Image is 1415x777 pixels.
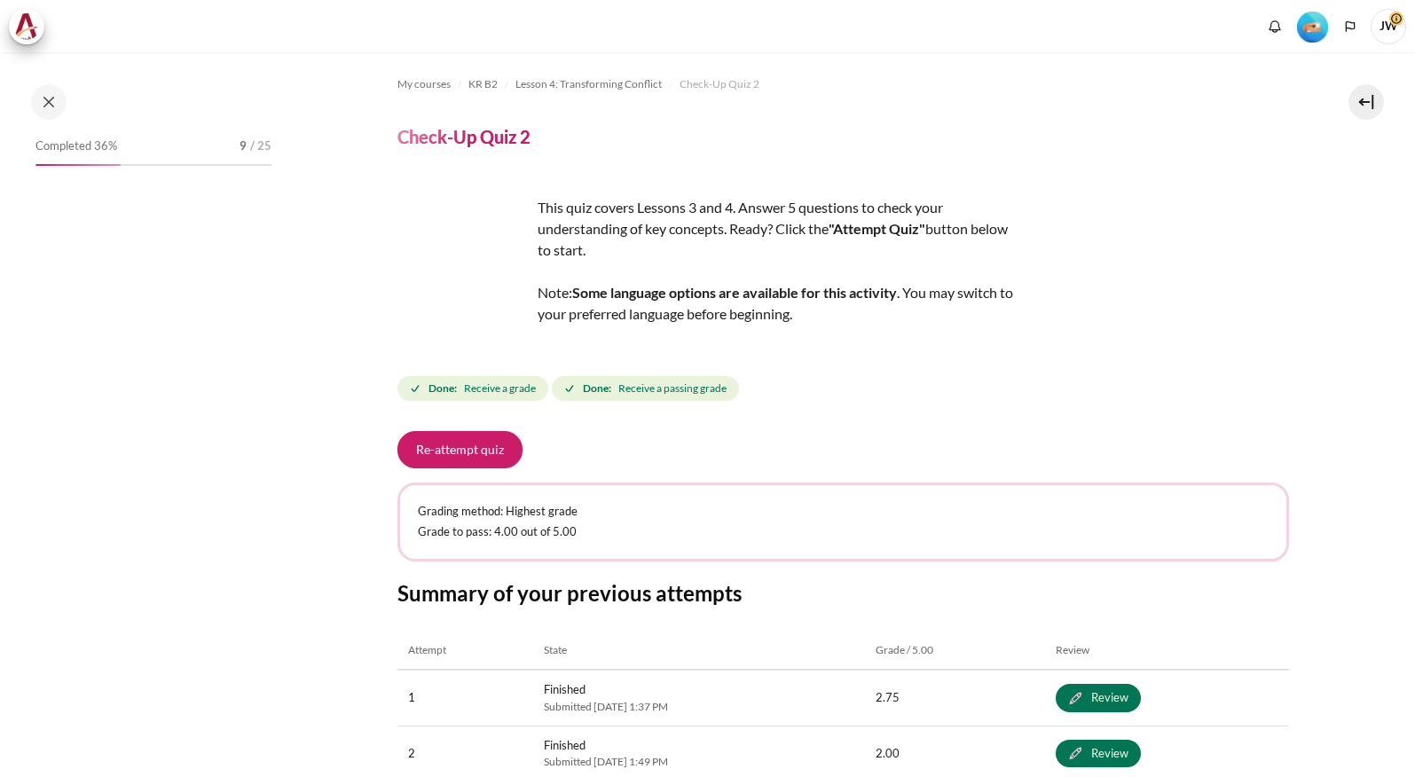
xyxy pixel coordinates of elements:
span: Receive a grade [464,381,536,396]
strong: Done: [583,381,611,396]
h4: Check-Up Quiz 2 [397,125,531,148]
nav: Navigation bar [397,70,1289,98]
strong: "Attempt Quiz" [829,220,925,237]
img: Level #2 [1297,12,1328,43]
div: Completion requirements for Check-Up Quiz 2 [397,373,743,404]
a: Review [1056,740,1141,768]
div: Level #2 [1297,10,1328,43]
th: Review [1045,632,1288,670]
button: Languages [1337,13,1364,40]
a: Architeck Architeck [9,9,53,44]
div: 36% [35,164,121,166]
div: This quiz covers Lessons 3 and 4. Answer 5 questions to check your understanding of key concepts.... [397,176,1018,346]
img: fg [397,176,531,309]
strong: Done: [428,381,457,396]
a: Lesson 4: Transforming Conflict [515,74,662,95]
span: KR B2 [468,76,498,92]
div: Show notification window with no new notifications [1262,13,1288,40]
a: Check-Up Quiz 2 [680,74,759,95]
a: User menu [1371,9,1406,44]
span: JW [1371,9,1406,44]
a: Review [1056,684,1141,712]
strong: Some language options are available for this activity [572,284,897,301]
span: / 25 [250,137,271,155]
button: Re-attempt quiz [397,431,523,468]
td: 2.75 [865,670,1045,726]
th: Grade / 5.00 [865,632,1045,670]
p: Grading method: Highest grade [418,503,1269,521]
th: State [533,632,866,670]
a: Level #2 [1290,10,1335,43]
th: Attempt [397,632,533,670]
span: My courses [397,76,451,92]
td: 1 [397,670,533,726]
a: KR B2 [468,74,498,95]
img: Architeck [14,13,39,40]
span: Submitted [DATE] 1:37 PM [544,699,855,715]
a: My courses [397,74,451,95]
span: Receive a passing grade [618,381,727,396]
td: Finished [533,670,866,726]
span: Submitted [DATE] 1:49 PM [544,754,855,770]
h3: Summary of your previous attempts [397,579,1289,607]
span: Check-Up Quiz 2 [680,76,759,92]
span: Completed 36% [35,137,117,155]
span: 9 [240,137,247,155]
span: Lesson 4: Transforming Conflict [515,76,662,92]
p: Grade to pass: 4.00 out of 5.00 [418,523,1269,541]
